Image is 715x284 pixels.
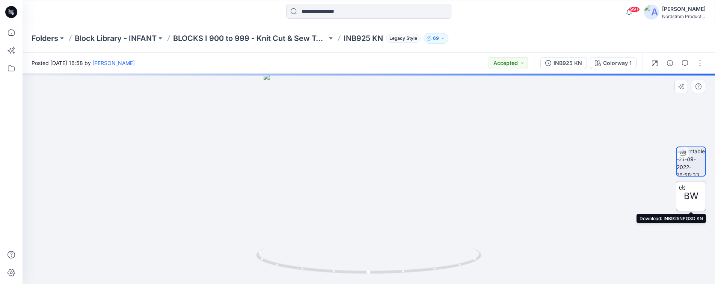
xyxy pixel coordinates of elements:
img: turntable-21-09-2022-16:58:33 [677,147,705,176]
span: 99+ [629,6,640,12]
button: 69 [424,33,448,44]
div: [PERSON_NAME] [662,5,706,14]
p: 69 [433,34,439,42]
a: BLOCKS I 900 to 999 - Knit Cut & Sew Tops [173,33,327,44]
span: Posted [DATE] 16:58 by [32,59,135,67]
span: Legacy Style [386,34,421,43]
img: avatar [644,5,659,20]
a: Block Library - INFANT [75,33,157,44]
button: Colorway 1 [590,57,637,69]
span: BW [684,189,698,203]
button: Details [664,57,676,69]
a: Folders [32,33,58,44]
p: INB925 KN [344,33,383,44]
div: Nordstrom Product... [662,14,706,19]
div: INB925 KN [554,59,582,67]
button: Legacy Style [383,33,421,44]
a: [PERSON_NAME] [92,60,135,66]
button: INB925 KN [540,57,587,69]
div: Colorway 1 [603,59,632,67]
